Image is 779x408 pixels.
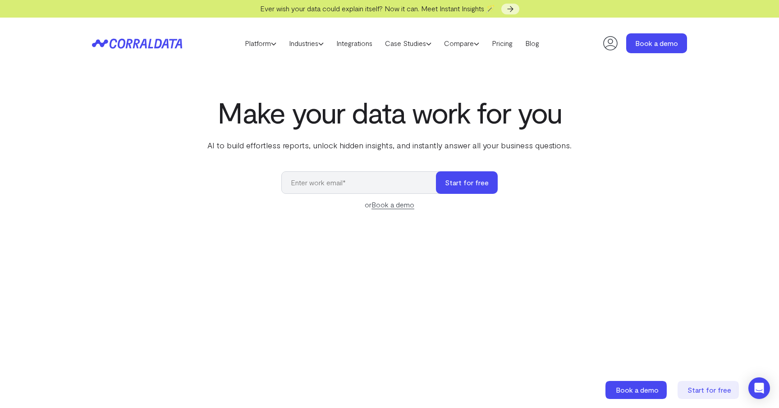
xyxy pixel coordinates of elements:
a: Book a demo [371,200,414,209]
span: Book a demo [616,385,659,394]
a: Start for free [678,381,741,399]
a: Blog [519,37,545,50]
a: Platform [238,37,283,50]
button: Start for free [436,171,498,194]
span: Start for free [687,385,731,394]
a: Integrations [330,37,379,50]
p: AI to build effortless reports, unlock hidden insights, and instantly answer all your business qu... [206,139,573,151]
div: Open Intercom Messenger [748,377,770,399]
a: Case Studies [379,37,438,50]
a: Compare [438,37,486,50]
a: Book a demo [605,381,669,399]
div: or [281,199,498,210]
a: Pricing [486,37,519,50]
input: Enter work email* [281,171,445,194]
h1: Make your data work for you [206,96,573,128]
a: Industries [283,37,330,50]
span: Ever wish your data could explain itself? Now it can. Meet Instant Insights 🪄 [260,4,495,13]
a: Book a demo [626,33,687,53]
